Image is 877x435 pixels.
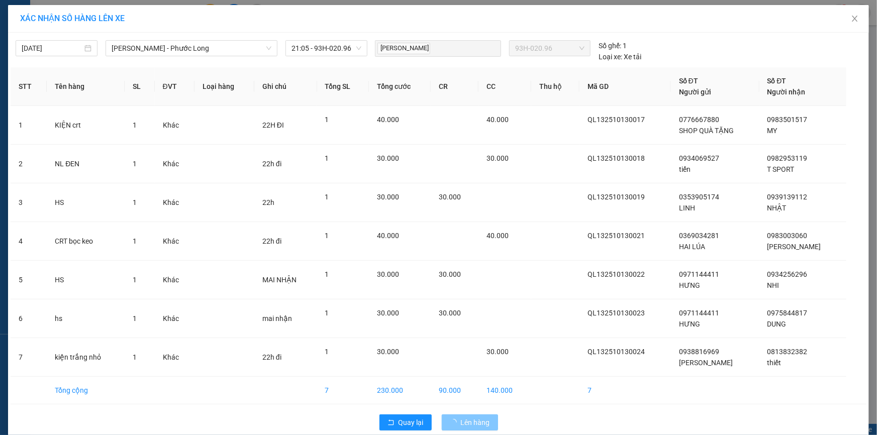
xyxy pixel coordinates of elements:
[155,261,195,299] td: Khác
[450,419,461,426] span: loading
[588,232,645,240] span: QL132510130021
[588,193,645,201] span: QL132510130019
[377,270,399,278] span: 30.000
[133,121,137,129] span: 1
[155,145,195,183] td: Khác
[369,377,431,404] td: 230.000
[325,309,329,317] span: 1
[262,314,292,322] span: mai nhận
[155,222,195,261] td: Khác
[125,67,155,106] th: SL
[679,116,719,124] span: 0776667880
[439,193,461,201] span: 30.000
[486,116,509,124] span: 40.000
[47,222,125,261] td: CRT bọc keo
[486,348,509,356] span: 30.000
[767,77,787,85] span: Số ĐT
[767,127,777,135] span: MY
[11,222,47,261] td: 4
[478,67,531,106] th: CC
[767,165,795,173] span: T SPORT
[767,359,782,367] span: thiết
[599,51,622,62] span: Loại xe:
[262,276,297,284] span: MAI NHẬN
[679,320,700,328] span: HƯNG
[431,67,478,106] th: CR
[379,414,432,430] button: rollbackQuay lại
[133,353,137,361] span: 1
[133,276,137,284] span: 1
[262,160,281,168] span: 22h đi
[515,41,584,56] span: 93H-020.96
[47,183,125,222] td: HS
[133,237,137,245] span: 1
[767,154,808,162] span: 0982953119
[262,237,281,245] span: 22h đi
[439,270,461,278] span: 30.000
[325,116,329,124] span: 1
[767,320,787,328] span: DUNG
[679,281,700,289] span: HƯNG
[11,145,47,183] td: 2
[679,127,734,135] span: SHOP QUÀ TẶNG
[486,154,509,162] span: 30.000
[155,183,195,222] td: Khác
[47,106,125,145] td: KIỆN crt
[47,67,125,106] th: Tên hàng
[588,116,645,124] span: QL132510130017
[254,67,317,106] th: Ghi chú
[679,165,691,173] span: tiến
[486,232,509,240] span: 40.000
[767,193,808,201] span: 0939139112
[531,67,579,106] th: Thu hộ
[262,121,284,129] span: 22H ĐI
[841,5,869,33] button: Close
[599,40,627,51] div: 1
[11,299,47,338] td: 6
[325,270,329,278] span: 1
[47,261,125,299] td: HS
[579,67,671,106] th: Mã GD
[317,377,369,404] td: 7
[133,198,137,206] span: 1
[851,15,859,23] span: close
[767,232,808,240] span: 0983003060
[133,160,137,168] span: 1
[599,40,621,51] span: Số ghế:
[767,204,787,212] span: NHẬT
[266,45,272,51] span: down
[679,309,719,317] span: 0971144411
[11,106,47,145] td: 1
[588,270,645,278] span: QL132510130022
[588,348,645,356] span: QL132510130024
[679,270,719,278] span: 0971144411
[317,67,369,106] th: Tổng SL
[679,88,711,96] span: Người gửi
[377,193,399,201] span: 30.000
[399,417,424,428] span: Quay lại
[377,232,399,240] span: 40.000
[325,348,329,356] span: 1
[767,281,779,289] span: NHI
[767,348,808,356] span: 0813832382
[431,377,478,404] td: 90.000
[679,154,719,162] span: 0934069527
[291,41,361,56] span: 21:05 - 93H-020.96
[47,299,125,338] td: hs
[47,377,125,404] td: Tổng cộng
[325,154,329,162] span: 1
[767,88,806,96] span: Người nhận
[579,377,671,404] td: 7
[325,232,329,240] span: 1
[767,270,808,278] span: 0934256296
[377,348,399,356] span: 30.000
[599,51,641,62] div: Xe tải
[588,154,645,162] span: QL132510130018
[439,309,461,317] span: 30.000
[679,348,719,356] span: 0938816969
[767,116,808,124] span: 0983501517
[133,314,137,322] span: 1
[679,359,733,367] span: [PERSON_NAME]
[155,67,195,106] th: ĐVT
[47,338,125,377] td: kiện trắng nhỏ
